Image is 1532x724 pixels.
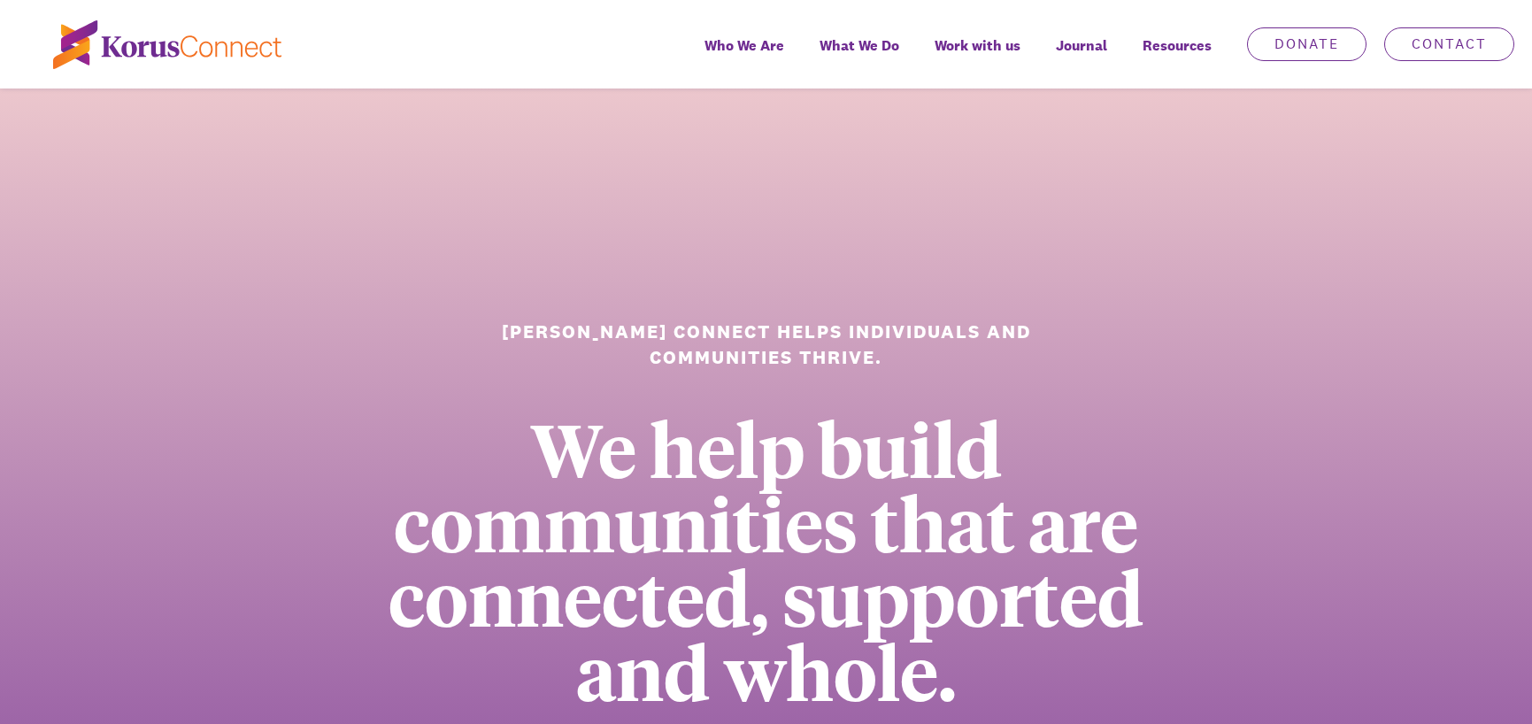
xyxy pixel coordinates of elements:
[331,411,1201,708] div: We help build communities that are connected, supported and whole.
[704,33,784,58] span: Who We Are
[1056,33,1107,58] span: Journal
[1247,27,1366,61] a: Donate
[820,33,899,58] span: What We Do
[802,25,917,89] a: What We Do
[935,33,1020,58] span: Work with us
[917,25,1038,89] a: Work with us
[1038,25,1125,89] a: Journal
[53,20,281,69] img: korus-connect%2Fc5177985-88d5-491d-9cd7-4a1febad1357_logo.svg
[481,319,1051,371] h1: [PERSON_NAME] Connect helps individuals and communities thrive.
[687,25,802,89] a: Who We Are
[1125,25,1229,89] div: Resources
[1384,27,1514,61] a: Contact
